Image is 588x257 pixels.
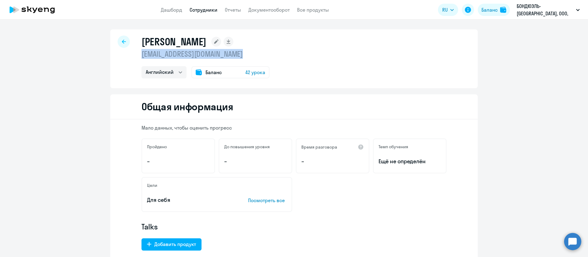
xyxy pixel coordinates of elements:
[205,69,222,76] span: Баланс
[141,222,158,232] span: Talks
[438,4,458,16] button: RU
[141,36,206,48] h1: [PERSON_NAME]
[224,144,270,149] h5: До повышения уровня
[147,196,229,204] p: Для себя
[301,144,337,150] h5: Время разговора
[147,157,209,165] p: –
[248,7,290,13] a: Документооборот
[248,197,287,204] p: Посмотреть все
[147,144,167,149] h5: Пройдено
[147,183,157,188] h5: Цели
[245,69,265,76] span: 42 урока
[297,7,329,13] a: Все продукты
[379,157,441,165] span: Ещё не определён
[161,7,182,13] a: Дашборд
[225,7,241,13] a: Отчеты
[141,124,447,131] p: Мало данных, чтобы оценить прогресс
[190,7,217,13] a: Сотрудники
[224,157,287,165] p: –
[301,157,364,165] p: –
[481,6,498,13] div: Баланс
[517,2,574,17] p: БОНДЮЭЛЬ-[GEOGRAPHIC_DATA], ООО, Курсы Казахстан ТОО Бондюэль Казахстан
[141,100,233,113] h2: Общая информация
[154,240,196,248] div: Добавить продукт
[141,49,269,59] p: [EMAIL_ADDRESS][DOMAIN_NAME]
[500,7,506,13] img: balance
[379,144,408,149] h5: Темп обучения
[141,238,202,251] button: Добавить продукт
[514,2,583,17] button: БОНДЮЭЛЬ-[GEOGRAPHIC_DATA], ООО, Курсы Казахстан ТОО Бондюэль Казахстан
[478,4,510,16] button: Балансbalance
[442,6,448,13] span: RU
